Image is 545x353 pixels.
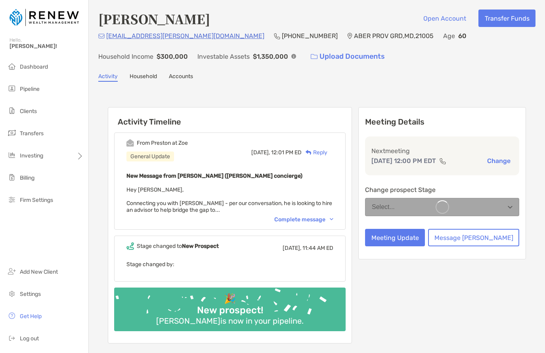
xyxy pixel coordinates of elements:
button: Message [PERSON_NAME] [428,229,519,246]
div: Complete message [274,216,333,223]
img: button icon [311,54,317,59]
span: Dashboard [20,63,48,70]
p: Change prospect Stage [365,185,519,195]
span: Hey [PERSON_NAME], Connecting you with [PERSON_NAME] - per our conversation, he is looking to hir... [126,186,332,213]
img: settings icon [7,289,17,298]
img: Phone Icon [274,33,280,39]
span: Get Help [20,313,42,320]
img: billing icon [7,173,17,182]
img: add_new_client icon [7,267,17,276]
p: Investable Assets [197,52,250,61]
span: Log out [20,335,39,342]
span: [DATE], [283,245,301,251]
div: 🎉 [221,293,239,305]
span: Settings [20,291,41,297]
p: Household Income [98,52,153,61]
p: Next meeting [371,146,513,156]
p: Meeting Details [365,117,519,127]
span: Transfers [20,130,44,137]
button: Open Account [417,10,472,27]
img: Info Icon [291,54,296,59]
p: [EMAIL_ADDRESS][PERSON_NAME][DOMAIN_NAME] [106,31,264,41]
img: Zoe Logo [10,3,79,32]
img: Chevron icon [330,218,333,221]
img: pipeline icon [7,84,17,93]
p: [DATE] 12:00 PM EDT [371,156,436,166]
img: Event icon [126,139,134,147]
a: Accounts [169,73,193,82]
div: General Update [126,152,174,161]
div: Stage changed to [137,243,219,249]
img: investing icon [7,150,17,160]
p: [PHONE_NUMBER] [282,31,338,41]
img: dashboard icon [7,61,17,71]
span: Add New Client [20,269,58,275]
img: logout icon [7,333,17,343]
h4: [PERSON_NAME] [98,10,210,28]
a: Household [130,73,157,82]
div: From Preston at Zoe [137,140,188,146]
button: Meeting Update [365,229,425,246]
button: Change [485,157,513,165]
span: Billing [20,175,34,181]
div: New prospect! [194,305,266,316]
img: get-help icon [7,311,17,320]
img: Location Icon [347,33,352,39]
p: $300,000 [157,52,188,61]
img: transfers icon [7,128,17,138]
p: 60 [458,31,467,41]
span: 12:01 PM ED [271,149,302,156]
p: Stage changed by: [126,259,333,269]
div: [PERSON_NAME] is now in your pipeline. [153,316,307,326]
button: Transfer Funds [478,10,535,27]
img: Email Icon [98,34,105,38]
img: communication type [439,158,446,164]
p: Age [443,31,455,41]
span: 11:44 AM ED [302,245,333,251]
img: Event icon [126,242,134,250]
img: firm-settings icon [7,195,17,204]
span: Pipeline [20,86,40,92]
a: Activity [98,73,118,82]
span: [DATE], [251,149,270,156]
span: [PERSON_NAME]! [10,43,84,50]
p: ABER PROV GRD , MD , 21005 [354,31,434,41]
img: clients icon [7,106,17,115]
div: Reply [302,148,327,157]
b: New Prospect [182,243,219,249]
span: Investing [20,152,43,159]
p: $1,350,000 [253,52,288,61]
img: Reply icon [306,150,312,155]
span: Firm Settings [20,197,53,203]
a: Upload Documents [306,48,390,65]
h6: Activity Timeline [108,107,352,127]
b: New Message from [PERSON_NAME] ([PERSON_NAME] concierge) [126,173,302,179]
span: Clients [20,108,37,115]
